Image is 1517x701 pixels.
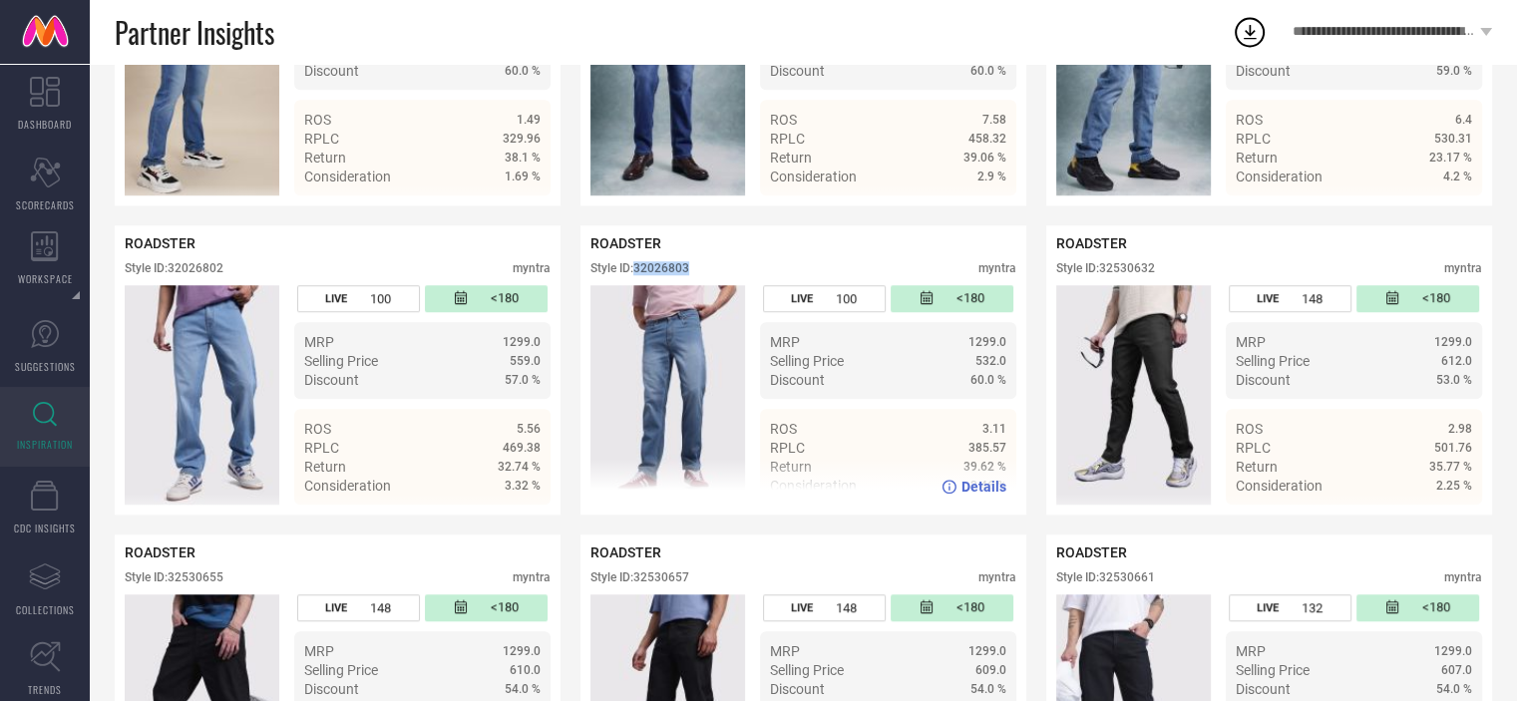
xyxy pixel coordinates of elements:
span: ROADSTER [590,235,661,251]
span: Discount [1236,372,1291,388]
span: Discount [770,681,825,697]
span: MRP [304,643,334,659]
span: 469.38 [503,441,541,455]
span: Return [1236,150,1278,166]
div: Number of days since the style was first listed on the platform [891,285,1013,312]
span: 35.77 % [1429,460,1472,474]
a: Details [1407,514,1472,529]
span: RPLC [1236,440,1271,456]
div: Number of days since the style was first listed on the platform [425,285,548,312]
span: 54.0 % [970,682,1006,696]
span: SUGGESTIONS [15,359,76,374]
span: MRP [1236,334,1266,350]
span: 100 [370,291,391,306]
span: Selling Price [304,662,378,678]
span: Return [1236,459,1278,475]
span: Discount [1236,63,1291,79]
div: Style ID: 32530655 [125,570,223,584]
span: LIVE [325,601,347,614]
span: ROS [304,112,331,128]
span: Consideration [1236,169,1323,184]
span: 2.9 % [977,170,1006,183]
div: Number of days the style has been live on the platform [1229,285,1351,312]
div: Number of days since the style was first listed on the platform [425,594,548,621]
div: Number of days since the style was first listed on the platform [1356,594,1479,621]
div: myntra [1444,570,1482,584]
span: 1299.0 [968,644,1006,658]
span: MRP [770,643,800,659]
span: 54.0 % [1436,682,1472,696]
div: Number of days since the style was first listed on the platform [891,594,1013,621]
span: ROS [304,421,331,437]
span: 1.49 [517,113,541,127]
div: Number of days the style has been live on the platform [297,285,420,312]
a: Details [942,479,1006,495]
div: Click to view image [590,285,745,505]
span: <180 [956,599,984,616]
span: 458.32 [968,132,1006,146]
span: 532.0 [975,354,1006,368]
span: 6.4 [1455,113,1472,127]
span: 38.1 % [505,151,541,165]
a: Details [476,204,541,220]
span: Discount [1236,681,1291,697]
span: LIVE [325,292,347,305]
img: Style preview image [125,285,279,505]
span: 54.0 % [505,682,541,696]
span: Selling Price [770,662,844,678]
span: 53.0 % [1436,373,1472,387]
img: Style preview image [590,285,745,505]
span: Details [1427,204,1472,220]
span: INSPIRATION [17,437,73,452]
span: 57.0 % [505,373,541,387]
span: 60.0 % [970,373,1006,387]
span: 559.0 [510,354,541,368]
span: 610.0 [510,663,541,677]
span: ROS [770,421,797,437]
span: Return [304,459,346,475]
span: <180 [1422,290,1450,307]
span: LIVE [791,292,813,305]
span: 2.98 [1448,422,1472,436]
span: Discount [304,681,359,697]
span: <180 [956,290,984,307]
div: Style ID: 32530661 [1056,570,1155,584]
span: Consideration [1236,478,1323,494]
span: Discount [304,63,359,79]
span: 607.0 [1441,663,1472,677]
span: Partner Insights [115,12,274,53]
span: Discount [770,372,825,388]
span: 3.32 % [505,479,541,493]
span: <180 [491,290,519,307]
div: myntra [1444,261,1482,275]
div: Number of days the style has been live on the platform [297,594,420,621]
span: 612.0 [1441,354,1472,368]
a: Details [1407,204,1472,220]
span: ROS [1236,112,1263,128]
span: Consideration [304,169,391,184]
span: 1299.0 [1434,335,1472,349]
span: Return [770,150,812,166]
div: Number of days the style has been live on the platform [763,594,886,621]
span: Details [961,479,1006,495]
span: 100 [836,291,857,306]
span: 132 [1302,600,1323,615]
span: Selling Price [1236,662,1310,678]
span: Selling Price [304,353,378,369]
span: 329.96 [503,132,541,146]
span: Details [961,204,1006,220]
span: 59.0 % [1436,64,1472,78]
div: Number of days the style has been live on the platform [763,285,886,312]
span: 1299.0 [503,644,541,658]
span: 23.17 % [1429,151,1472,165]
div: myntra [513,261,551,275]
div: myntra [978,570,1016,584]
a: Details [942,204,1006,220]
span: 148 [1302,291,1323,306]
span: 385.57 [968,441,1006,455]
span: Discount [304,372,359,388]
span: 148 [836,600,857,615]
span: RPLC [304,131,339,147]
a: Details [476,514,541,529]
span: ROS [1236,421,1263,437]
